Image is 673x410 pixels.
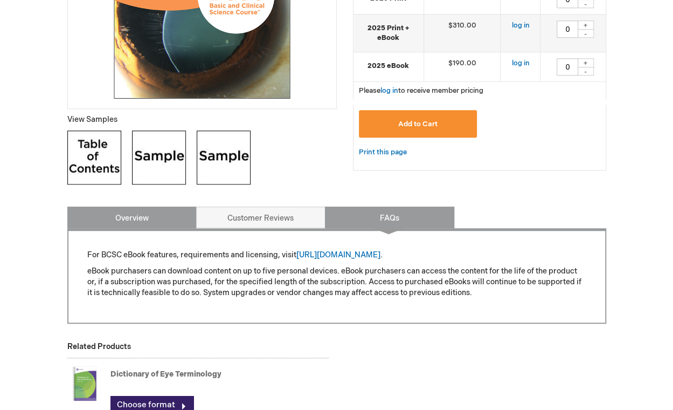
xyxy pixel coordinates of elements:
[67,342,131,351] strong: Related Products
[325,207,454,228] a: FAQs
[87,250,586,261] p: For BCSC eBook features, requirements and licensing, visit .
[67,362,102,405] img: Dictionary of Eye Terminology
[87,266,586,298] p: eBook purchasers can download content on up to five personal devices. eBook purchasers can access...
[578,29,594,38] div: -
[359,61,418,71] strong: 2025 eBook
[196,207,325,228] a: Customer Reviews
[67,207,197,228] a: Overview
[359,146,407,159] a: Print this page
[359,110,477,138] button: Add to Cart
[380,86,398,95] a: log in
[511,21,529,30] a: log in
[110,370,221,379] a: Dictionary of Eye Terminology
[132,131,186,184] img: Click to view
[578,20,594,30] div: +
[578,58,594,67] div: +
[557,20,578,38] input: Qty
[359,23,418,43] strong: 2025 Print + eBook
[424,14,501,52] td: $310.00
[296,250,380,259] a: [URL][DOMAIN_NAME]
[359,86,483,95] span: Please to receive member pricing
[578,67,594,76] div: -
[197,131,251,184] img: Click to view
[557,58,578,76] input: Qty
[67,114,337,125] p: View Samples
[398,120,438,128] span: Add to Cart
[67,131,121,184] img: Click to view
[424,52,501,81] td: $190.00
[511,59,529,67] a: log in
